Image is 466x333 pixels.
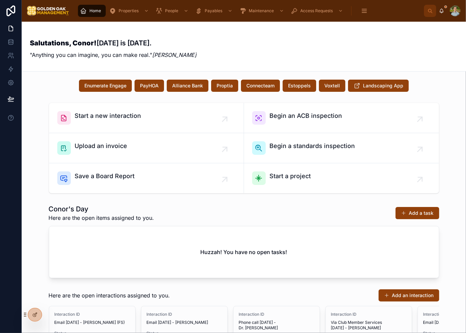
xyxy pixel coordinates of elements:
[79,80,132,92] button: Enumerate Engage
[246,82,275,89] span: Connecteam
[244,163,439,193] a: Start a project
[249,8,274,14] span: Maintenance
[270,111,342,121] span: Begin an ACB inspection
[78,5,106,17] a: Home
[147,320,222,325] span: Email [DATE] - [PERSON_NAME]
[49,133,244,163] a: Upload an invoice
[270,141,355,151] span: Begin a standards inspection
[348,80,409,92] button: Landscaping App
[89,8,101,14] span: Home
[244,133,439,163] a: Begin a standards inspection
[283,80,316,92] button: Estoppels
[140,82,159,89] span: PayHOA
[319,80,345,92] button: Voxtell
[331,312,406,317] span: Interaction ID
[379,289,439,301] button: Add an interaction
[107,5,152,17] a: Properties
[237,5,287,17] a: Maintenance
[49,291,170,299] span: Here are the open interactions assigned to you.
[84,82,126,89] span: Enumerate Engage
[201,248,287,256] h2: Huzzah! You have no open tasks!
[363,82,403,89] span: Landscaping App
[288,82,311,89] span: Estoppels
[27,5,69,16] img: App logo
[244,103,439,133] a: Begin an ACB inspection
[300,8,333,14] span: Access Requests
[241,80,280,92] button: Connecteam
[49,204,154,214] h1: Conor's Day
[75,111,141,121] span: Start a new interaction
[217,82,233,89] span: Proptia
[165,8,178,14] span: People
[167,80,208,92] button: Alliance Bank
[147,312,222,317] span: Interaction ID
[331,320,406,331] span: Via Club Member Services [DATE] - [PERSON_NAME]
[119,8,139,14] span: Properties
[75,3,424,18] div: scrollable content
[75,141,127,151] span: Upload an invoice
[49,214,154,222] span: Here are the open items assigned to you.
[152,51,197,58] em: [PERSON_NAME]
[289,5,346,17] a: Access Requests
[324,82,340,89] span: Voxtell
[30,51,197,59] p: "Anything you can imagine, you can make real."
[30,38,197,48] h3: [DATE] is [DATE].
[172,82,203,89] span: Alliance Bank
[55,312,130,317] span: Interaction ID
[193,5,236,17] a: Payables
[239,312,314,317] span: Interaction ID
[49,163,244,193] a: Save a Board Report
[270,171,311,181] span: Start a project
[30,39,97,47] strong: Salutations, Conor!
[154,5,192,17] a: People
[49,103,244,133] a: Start a new interaction
[205,8,222,14] span: Payables
[239,320,314,331] span: Phone call [DATE] - Dr. [PERSON_NAME]
[135,80,164,92] button: PayHOA
[211,80,238,92] button: Proptia
[55,320,130,325] span: Email [DATE] - [PERSON_NAME] (FS)
[396,207,439,219] button: Add a task
[75,171,135,181] span: Save a Board Report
